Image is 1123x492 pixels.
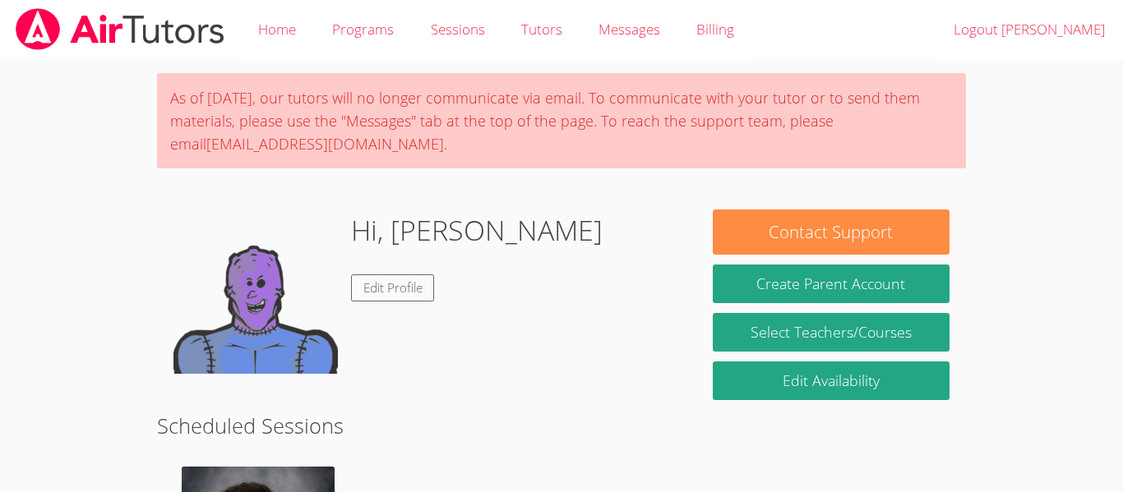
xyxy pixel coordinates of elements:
div: As of [DATE], our tutors will no longer communicate via email. To communicate with your tutor or ... [157,73,966,168]
img: default.png [173,209,338,374]
h1: Hi, [PERSON_NAME] [351,209,603,251]
a: Select Teachers/Courses [713,313,950,352]
h2: Scheduled Sessions [157,410,966,441]
a: Edit Profile [351,274,435,301]
button: Create Parent Account [713,264,950,303]
span: Messages [598,20,660,39]
img: airtutors_banner-c4298cdbf04f3fff15de1276eac7730deb9818008684d7c2e4769d2f7ddbe033.png [14,8,226,50]
a: Edit Availability [713,361,950,400]
button: Contact Support [713,209,950,255]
